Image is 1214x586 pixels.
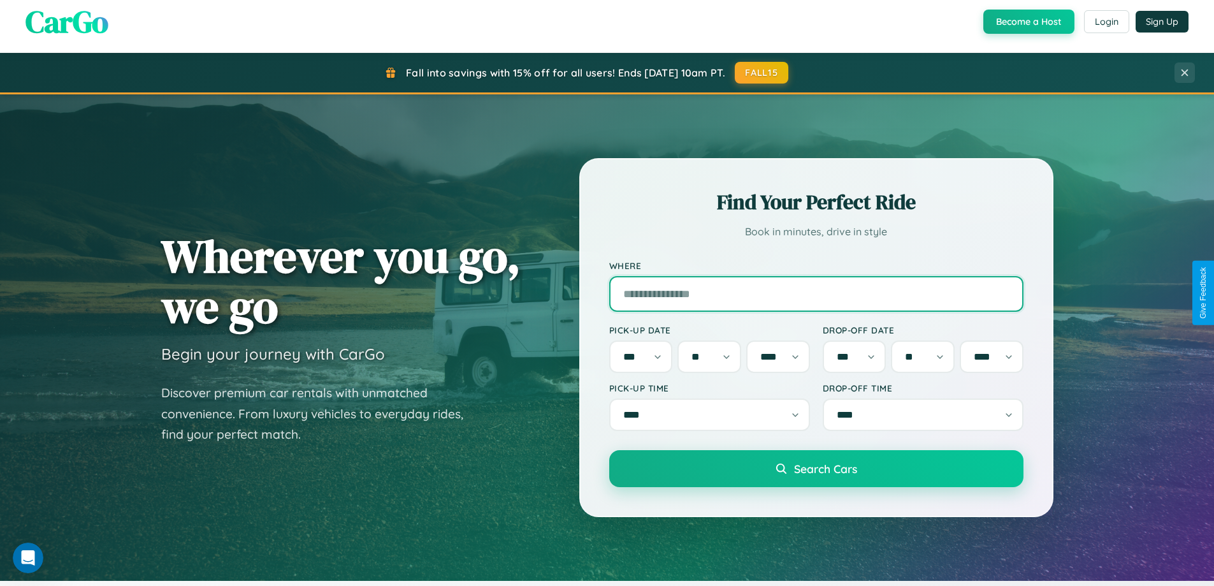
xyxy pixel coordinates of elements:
div: Give Feedback [1199,267,1208,319]
p: Discover premium car rentals with unmatched convenience. From luxury vehicles to everyday rides, ... [161,383,480,445]
label: Pick-up Time [609,383,810,393]
label: Where [609,260,1023,271]
span: Search Cars [794,462,857,476]
button: Become a Host [983,10,1074,34]
span: CarGo [25,1,108,43]
span: Fall into savings with 15% off for all users! Ends [DATE] 10am PT. [406,66,725,79]
button: Search Cars [609,450,1023,487]
h2: Find Your Perfect Ride [609,188,1023,216]
label: Drop-off Time [823,383,1023,393]
button: Sign Up [1136,11,1189,33]
label: Drop-off Date [823,325,1023,335]
p: Book in minutes, drive in style [609,223,1023,241]
h1: Wherever you go, we go [161,231,521,332]
button: Login [1084,10,1129,33]
button: FALL15 [735,62,788,84]
label: Pick-up Date [609,325,810,335]
iframe: Intercom live chat [13,543,43,573]
h3: Begin your journey with CarGo [161,344,385,363]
